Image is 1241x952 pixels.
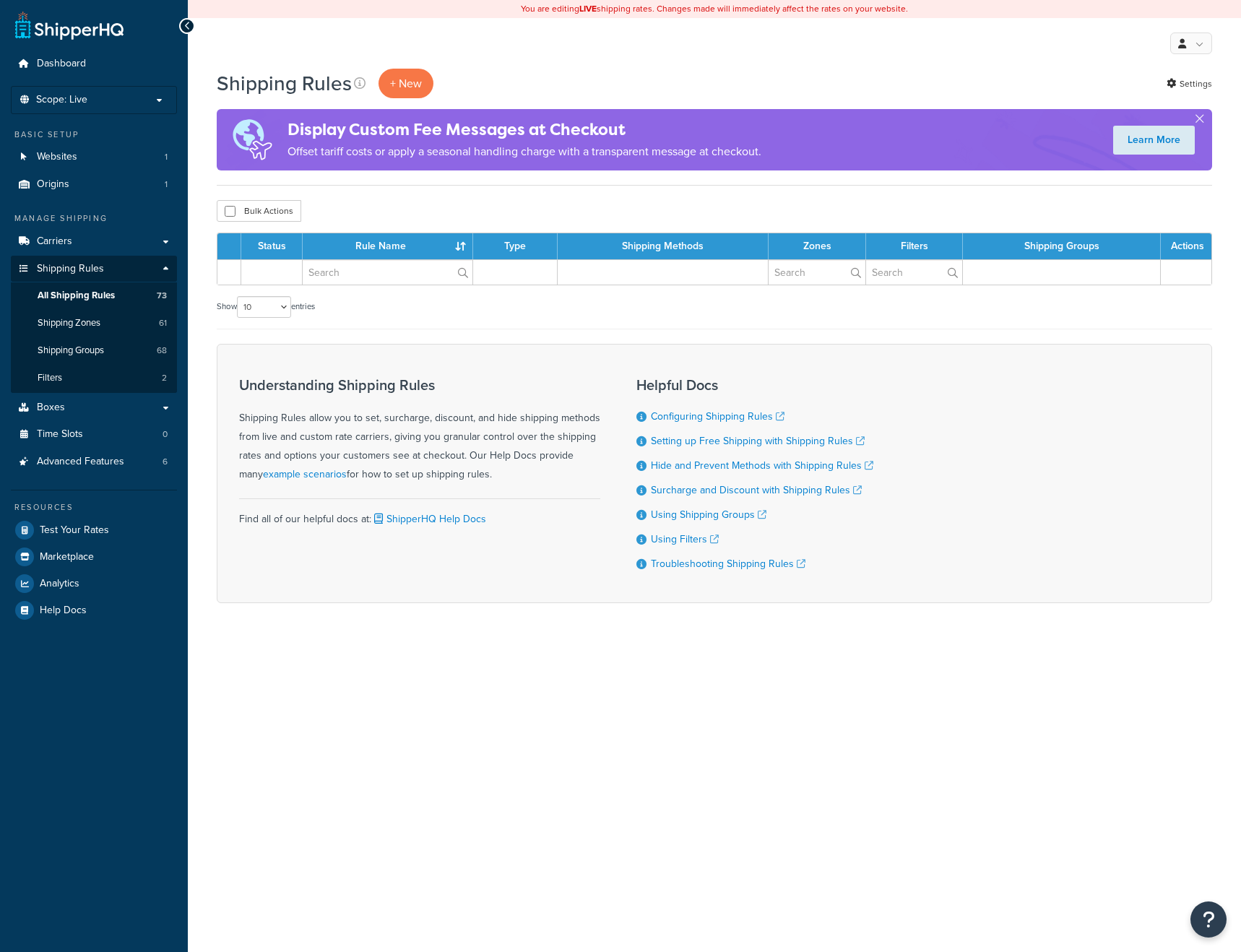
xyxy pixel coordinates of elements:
[37,402,65,414] span: Boxes
[165,151,168,163] span: 1
[15,11,124,40] a: ShipperHQ Home
[11,544,177,570] a: Marketplace
[36,94,87,106] span: Scope: Live
[159,317,167,329] span: 61
[287,142,761,162] p: Offset tariff costs or apply a seasonal handling charge with a transparent message at checkout.
[11,421,177,448] a: Time Slots 0
[157,290,167,302] span: 73
[11,256,177,393] li: Shipping Rules
[579,2,597,15] b: LIVE
[11,597,177,623] a: Help Docs
[38,372,62,384] span: Filters
[11,365,177,391] li: Filters
[11,129,177,141] div: Basic Setup
[963,233,1161,259] th: Shipping Groups
[11,144,177,170] li: Websites
[651,532,719,547] a: Using Filters
[287,118,761,142] h4: Display Custom Fee Messages at Checkout
[769,233,866,259] th: Zones
[40,605,87,617] span: Help Docs
[1190,901,1227,938] button: Open Resource Center
[37,151,77,163] span: Websites
[303,260,472,285] input: Search
[11,171,177,198] a: Origins 1
[11,501,177,514] div: Resources
[11,310,177,337] a: Shipping Zones 61
[38,345,104,357] span: Shipping Groups
[239,377,600,484] div: Shipping Rules allow you to set, surcharge, discount, and hide shipping methods from live and cus...
[11,171,177,198] li: Origins
[40,551,94,563] span: Marketplace
[1113,126,1195,155] a: Learn More
[866,260,962,285] input: Search
[217,109,287,170] img: duties-banner-06bc72dcb5fe05cb3f9472aba00be2ae8eb53ab6f0d8bb03d382ba314ac3c341.png
[11,365,177,391] a: Filters 2
[11,310,177,337] li: Shipping Zones
[217,69,352,98] h1: Shipping Rules
[303,233,473,259] th: Rule Name
[163,456,168,468] span: 6
[651,483,862,498] a: Surcharge and Discount with Shipping Rules
[239,498,600,529] div: Find all of our helpful docs at:
[11,282,177,309] a: All Shipping Rules 73
[241,233,303,259] th: Status
[651,409,784,424] a: Configuring Shipping Rules
[11,571,177,597] a: Analytics
[38,317,100,329] span: Shipping Zones
[263,467,347,482] a: example scenarios
[769,260,865,285] input: Search
[157,345,167,357] span: 68
[11,449,177,475] a: Advanced Features 6
[11,228,177,255] a: Carriers
[651,458,873,473] a: Hide and Prevent Methods with Shipping Rules
[37,263,104,275] span: Shipping Rules
[37,235,72,248] span: Carriers
[371,511,486,527] a: ShipperHQ Help Docs
[651,507,766,522] a: Using Shipping Groups
[1161,233,1211,259] th: Actions
[11,337,177,364] a: Shipping Groups 68
[11,421,177,448] li: Time Slots
[237,296,291,318] select: Showentries
[11,517,177,543] a: Test Your Rates
[11,51,177,77] a: Dashboard
[558,233,769,259] th: Shipping Methods
[379,69,433,98] p: + New
[11,394,177,421] a: Boxes
[37,456,124,468] span: Advanced Features
[239,377,600,393] h3: Understanding Shipping Rules
[11,144,177,170] a: Websites 1
[37,178,69,191] span: Origins
[1167,74,1212,94] a: Settings
[217,296,315,318] label: Show entries
[37,428,83,441] span: Time Slots
[11,256,177,282] a: Shipping Rules
[11,449,177,475] li: Advanced Features
[473,233,558,259] th: Type
[11,337,177,364] li: Shipping Groups
[11,282,177,309] li: All Shipping Rules
[165,178,168,191] span: 1
[651,433,865,449] a: Setting up Free Shipping with Shipping Rules
[38,290,115,302] span: All Shipping Rules
[651,556,805,571] a: Troubleshooting Shipping Rules
[40,524,109,537] span: Test Your Rates
[636,377,873,393] h3: Helpful Docs
[11,212,177,225] div: Manage Shipping
[37,58,86,70] span: Dashboard
[866,233,963,259] th: Filters
[163,428,168,441] span: 0
[162,372,167,384] span: 2
[217,200,301,222] button: Bulk Actions
[40,578,79,590] span: Analytics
